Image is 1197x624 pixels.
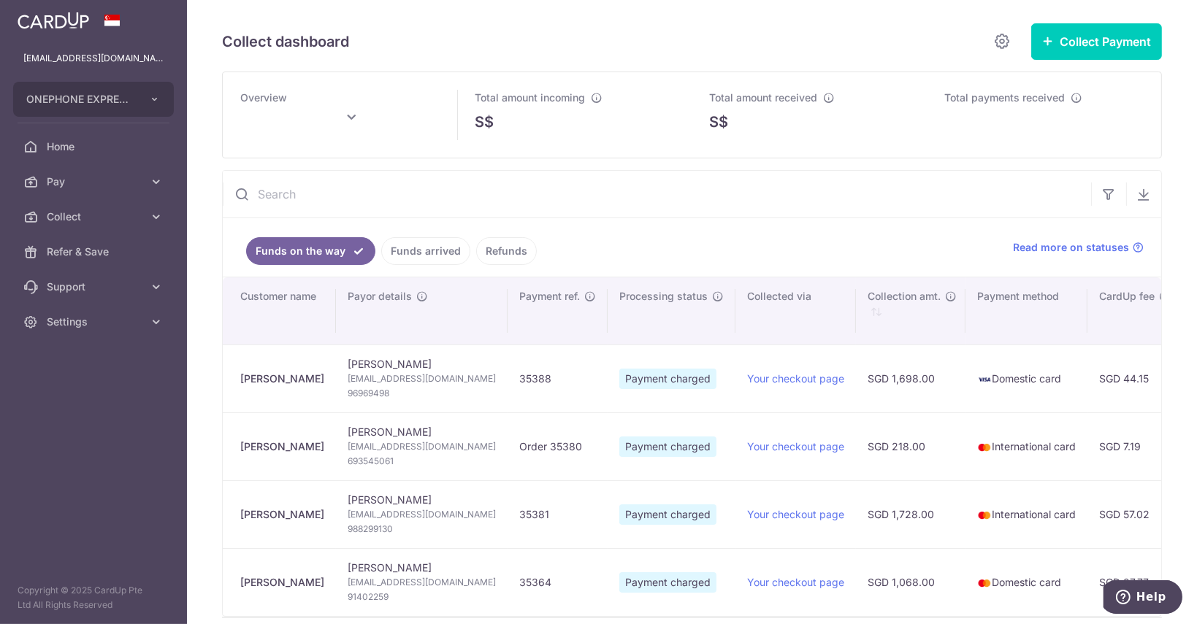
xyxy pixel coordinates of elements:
span: ONEPHONE EXPRESS PTE LTD [26,92,134,107]
img: CardUp [18,12,89,29]
span: Help [33,10,63,23]
td: SGD 27.77 [1087,548,1182,616]
span: Total amount received [710,91,818,104]
th: Payment method [965,277,1087,344]
span: Refer & Save [47,244,143,259]
span: S$ [710,111,729,133]
span: Collect [47,209,143,224]
th: Collection amt. : activate to sort column ascending [856,277,965,344]
span: Home [47,139,143,154]
a: Funds arrived [381,237,470,265]
span: Payment ref. [519,289,580,304]
a: Your checkout page [747,508,844,520]
a: Your checkout page [747,372,844,385]
div: [PERSON_NAME] [240,371,324,386]
span: [EMAIL_ADDRESS][DOMAIN_NAME] [348,507,496,522]
td: 35388 [508,344,608,412]
span: Payment charged [619,436,716,457]
td: Domestic card [965,344,1087,412]
td: SGD 57.02 [1087,480,1182,548]
div: [PERSON_NAME] [240,575,324,590]
span: 988299130 [348,522,496,536]
td: SGD 1,068.00 [856,548,965,616]
a: Your checkout page [747,440,844,452]
span: 96969498 [348,386,496,401]
td: International card [965,480,1087,548]
td: SGD 44.15 [1087,344,1182,412]
th: Payor details [336,277,508,344]
span: Support [47,280,143,294]
div: [PERSON_NAME] [240,507,324,522]
span: [EMAIL_ADDRESS][DOMAIN_NAME] [348,575,496,590]
a: Refunds [476,237,537,265]
td: [PERSON_NAME] [336,480,508,548]
span: Read more on statuses [1013,240,1129,255]
span: CardUp fee [1099,289,1155,304]
th: Collected via [735,277,856,344]
td: SGD 1,698.00 [856,344,965,412]
img: visa-sm-192604c4577d2d35970c8ed26b86981c2741ebd56154ab54ad91a526f0f24972.png [977,372,992,387]
span: Payment charged [619,369,716,389]
td: [PERSON_NAME] [336,344,508,412]
span: [EMAIL_ADDRESS][DOMAIN_NAME] [348,439,496,454]
td: 35364 [508,548,608,616]
td: 35381 [508,480,608,548]
td: SGD 7.19 [1087,412,1182,480]
span: Payor details [348,289,412,304]
th: Payment ref. [508,277,608,344]
span: Total amount incoming [475,91,585,104]
span: Collection amt. [868,289,941,304]
a: Funds on the way [246,237,375,265]
div: [PERSON_NAME] [240,439,324,454]
span: Payment charged [619,504,716,525]
td: Order 35380 [508,412,608,480]
span: Settings [47,315,143,329]
input: Search [223,171,1091,217]
img: mastercard-sm-87a3fd1e0bddd137fecb07648320f44c262e2538e7db6024463105ddbc961eb2.png [977,508,992,523]
span: Pay [47,174,143,189]
td: Domestic card [965,548,1087,616]
img: mastercard-sm-87a3fd1e0bddd137fecb07648320f44c262e2538e7db6024463105ddbc961eb2.png [977,576,992,590]
iframe: Opens a widget where you can find more information [1104,580,1182,617]
th: CardUp fee [1087,277,1182,344]
td: [PERSON_NAME] [336,548,508,616]
p: [EMAIL_ADDRESS][DOMAIN_NAME] [23,51,164,66]
th: Processing status [608,277,735,344]
td: SGD 1,728.00 [856,480,965,548]
a: Your checkout page [747,576,844,588]
td: SGD 218.00 [856,412,965,480]
h5: Collect dashboard [222,30,349,53]
span: Total payments received [944,91,1065,104]
td: [PERSON_NAME] [336,412,508,480]
span: Payment charged [619,572,716,593]
button: Collect Payment [1031,23,1162,60]
th: Customer name [223,277,336,344]
td: International card [965,412,1087,480]
img: mastercard-sm-87a3fd1e0bddd137fecb07648320f44c262e2538e7db6024463105ddbc961eb2.png [977,440,992,455]
span: [EMAIL_ADDRESS][DOMAIN_NAME] [348,371,496,386]
button: ONEPHONE EXPRESS PTE LTD [13,82,174,117]
span: 91402259 [348,590,496,604]
span: Overview [240,91,287,104]
span: 693545061 [348,454,496,469]
a: Read more on statuses [1013,240,1144,255]
span: Processing status [619,289,708,304]
span: S$ [475,111,494,133]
